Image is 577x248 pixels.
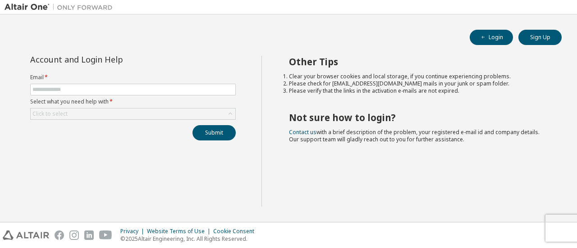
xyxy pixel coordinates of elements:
[289,112,546,123] h2: Not sure how to login?
[289,128,540,143] span: with a brief description of the problem, your registered e-mail id and company details. Our suppo...
[3,230,49,240] img: altair_logo.svg
[213,228,260,235] div: Cookie Consent
[120,235,260,243] p: © 2025 Altair Engineering, Inc. All Rights Reserved.
[84,230,94,240] img: linkedin.svg
[5,3,117,12] img: Altair One
[192,125,236,140] button: Submit
[289,73,546,80] li: Clear your browser cookies and local storage, if you continue experiencing problems.
[55,230,64,240] img: facebook.svg
[32,110,68,117] div: Click to select
[289,87,546,95] li: Please verify that the links in the activation e-mails are not expired.
[99,230,112,240] img: youtube.svg
[30,74,236,81] label: Email
[470,30,513,45] button: Login
[289,128,316,136] a: Contact us
[289,80,546,87] li: Please check for [EMAIL_ADDRESS][DOMAIN_NAME] mails in your junk or spam folder.
[31,108,235,119] div: Click to select
[30,98,236,105] label: Select what you need help with
[147,228,213,235] div: Website Terms of Use
[289,56,546,68] h2: Other Tips
[518,30,562,45] button: Sign Up
[120,228,147,235] div: Privacy
[30,56,195,63] div: Account and Login Help
[69,230,79,240] img: instagram.svg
